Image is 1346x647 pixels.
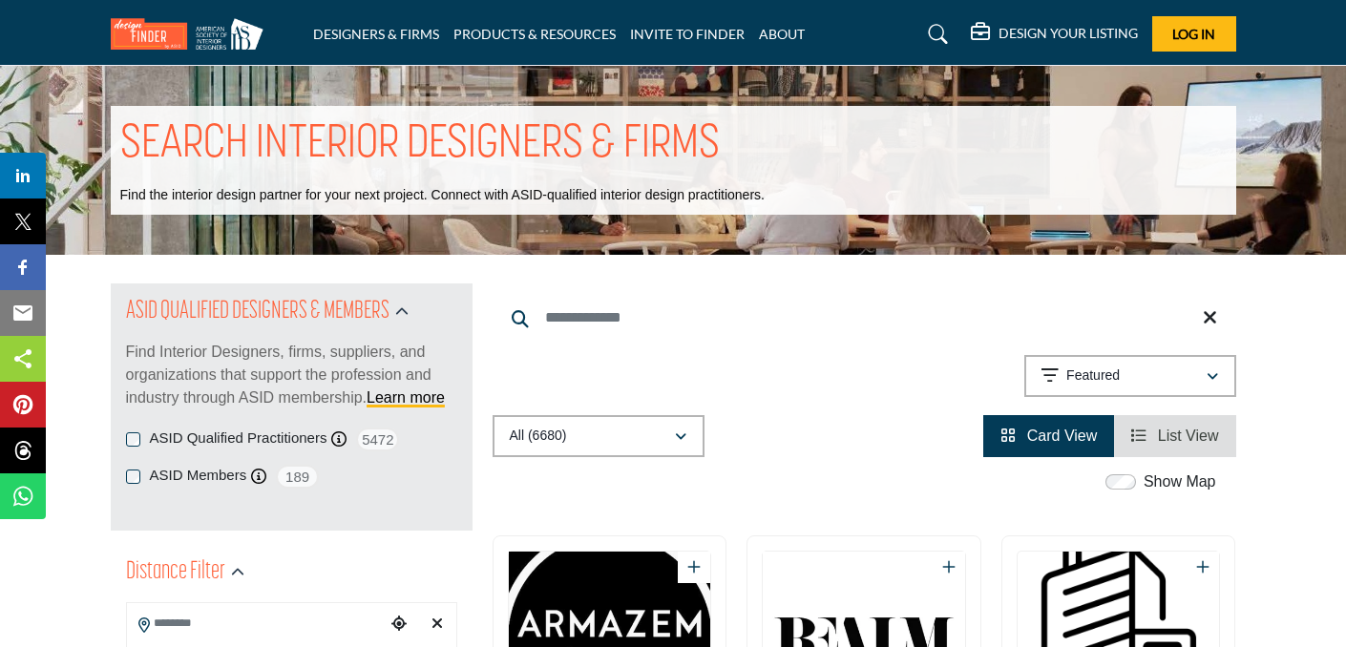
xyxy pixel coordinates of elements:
[313,26,439,42] a: DESIGNERS & FIRMS
[453,26,616,42] a: PRODUCTS & RESOURCES
[127,605,385,642] input: Search Location
[510,427,567,446] p: All (6680)
[1144,470,1216,493] label: Show Map
[1172,26,1215,42] span: Log In
[126,470,140,484] input: ASID Members checkbox
[367,389,445,406] a: Learn more
[759,26,805,42] a: ABOUT
[999,25,1138,42] h5: DESIGN YOUR LISTING
[356,428,399,451] span: 5472
[126,295,389,329] h2: ASID QUALIFIED DESIGNERS & MEMBERS
[276,465,319,489] span: 189
[1066,366,1120,386] p: Featured
[126,555,225,590] h2: Distance Filter
[493,295,1236,341] input: Search Keyword
[630,26,745,42] a: INVITE TO FINDER
[423,604,452,645] div: Clear search location
[126,432,140,447] input: ASID Qualified Practitioners checkbox
[111,18,273,50] img: Site Logo
[910,19,960,50] a: Search
[1131,428,1218,444] a: View List
[687,559,701,575] a: Add To List
[1024,355,1236,397] button: Featured
[1158,428,1219,444] span: List View
[120,115,720,175] h1: SEARCH INTERIOR DESIGNERS & FIRMS
[1000,428,1097,444] a: View Card
[150,465,247,487] label: ASID Members
[1196,559,1209,575] a: Add To List
[1027,428,1098,444] span: Card View
[942,559,956,575] a: Add To List
[385,604,413,645] div: Choose your current location
[983,415,1114,457] li: Card View
[150,428,327,449] label: ASID Qualified Practitioners
[120,186,765,205] p: Find the interior design partner for your next project. Connect with ASID-qualified interior desi...
[1152,16,1236,52] button: Log In
[1114,415,1235,457] li: List View
[126,341,457,409] p: Find Interior Designers, firms, suppliers, and organizations that support the profession and indu...
[971,23,1138,46] div: DESIGN YOUR LISTING
[493,415,705,457] button: All (6680)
